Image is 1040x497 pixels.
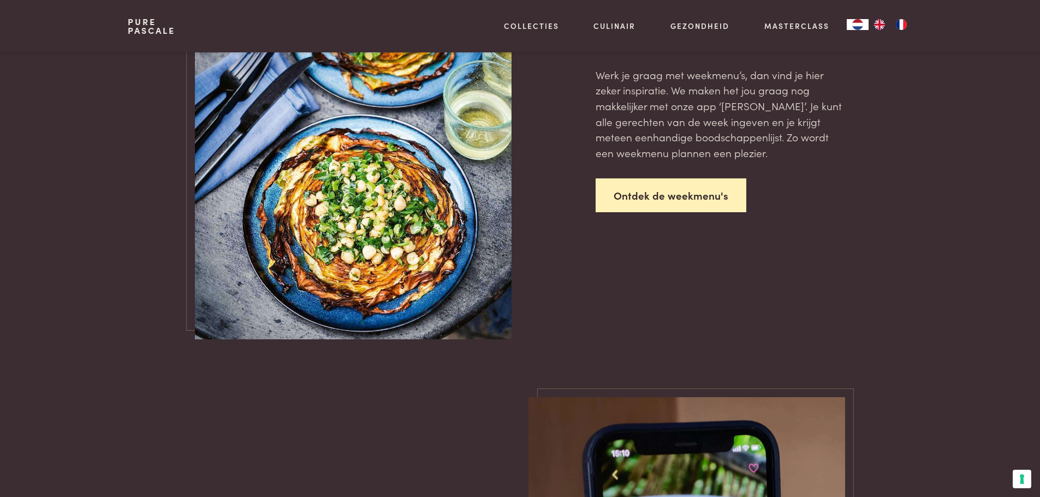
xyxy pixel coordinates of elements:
[764,20,829,32] a: Masterclass
[504,20,559,32] a: Collecties
[670,20,729,32] a: Gezondheid
[593,20,635,32] a: Culinair
[869,19,912,30] ul: Language list
[596,178,746,213] a: Ontdek de weekmenu's
[847,19,869,30] a: NL
[847,19,912,30] aside: Language selected: Nederlands
[596,67,846,161] p: Werk je graag met weekmenu’s, dan vind je hier zeker inspiratie. We maken het jou graag nog makke...
[1013,470,1031,488] button: Uw voorkeuren voor toestemming voor trackingtechnologieën
[847,19,869,30] div: Language
[128,17,175,35] a: PurePascale
[890,19,912,30] a: FR
[869,19,890,30] a: EN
